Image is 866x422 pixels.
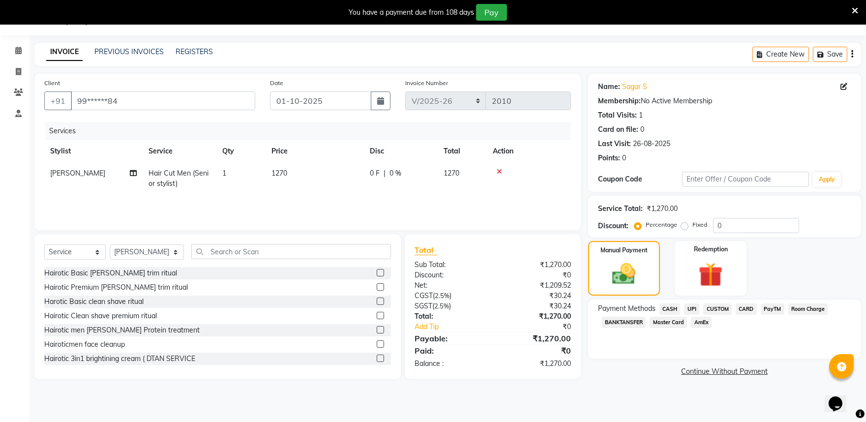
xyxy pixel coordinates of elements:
div: 0 [640,124,644,135]
label: Manual Payment [600,246,648,255]
div: You have a payment due from 108 days [349,7,474,18]
label: Invoice Number [405,79,448,88]
button: Pay [476,4,507,21]
span: 2.5% [434,302,449,310]
label: Date [270,79,283,88]
span: Room Charge [788,303,828,315]
a: Continue Without Payment [590,366,859,377]
a: INVOICE [46,43,83,61]
div: Card on file: [598,124,638,135]
div: Hairotic Basic [PERSON_NAME] trim ritual [44,268,177,278]
div: Service Total: [598,204,643,214]
div: Discount: [407,270,493,280]
a: REGISTERS [176,47,213,56]
a: PREVIOUS INVOICES [94,47,164,56]
span: BANKTANSFER [602,317,646,328]
div: No Active Membership [598,96,851,106]
th: Price [266,140,364,162]
div: ₹1,270.00 [493,332,578,344]
span: 2.5% [435,292,449,300]
div: Discount: [598,221,628,231]
span: Hair Cut Men (Senior stylist) [149,169,209,188]
div: ₹0 [493,270,578,280]
label: Client [44,79,60,88]
th: Service [143,140,216,162]
span: AmEx [691,317,712,328]
div: Harotic Basic clean shave ritual [44,297,144,307]
div: ₹1,270.00 [493,311,578,322]
label: Percentage [646,220,677,229]
div: Hairotic men [PERSON_NAME] Protein treatment [44,325,200,335]
div: ₹1,270.00 [493,260,578,270]
span: SGST [415,301,432,310]
th: Qty [216,140,266,162]
button: Save [813,47,847,62]
label: Fixed [692,220,707,229]
div: ₹30.24 [493,301,578,311]
input: Search or Scan [191,244,391,259]
div: Hairotic 3in1 brightining cream ( DTAN SERVICE [44,354,195,364]
button: Apply [813,172,841,187]
div: ₹1,209.52 [493,280,578,291]
div: Total Visits: [598,110,637,121]
span: [PERSON_NAME] [50,169,105,178]
div: 26-08-2025 [633,139,670,149]
div: Paid: [407,345,493,357]
div: ₹30.24 [493,291,578,301]
span: Total [415,245,437,255]
div: Coupon Code [598,174,683,184]
div: ( ) [407,301,493,311]
div: Total: [407,311,493,322]
div: Hairotic Premium [PERSON_NAME] trim ritual [44,282,188,293]
div: 1 [639,110,643,121]
span: 0 F [370,168,380,179]
span: UPI [684,303,699,315]
span: CASH [659,303,681,315]
div: Services [45,122,578,140]
div: 0 [622,153,626,163]
div: ₹1,270.00 [647,204,678,214]
a: Sagar S [622,82,647,92]
label: Redemption [694,245,728,254]
th: Total [438,140,487,162]
a: Add Tip [407,322,507,332]
th: Stylist [44,140,143,162]
span: 1270 [444,169,459,178]
iframe: chat widget [825,383,856,412]
th: Disc [364,140,438,162]
th: Action [487,140,571,162]
button: +91 [44,91,72,110]
img: _cash.svg [605,261,643,287]
div: ₹0 [493,345,578,357]
span: CGST [415,291,433,300]
span: Master Card [650,317,687,328]
div: Name: [598,82,620,92]
span: | [384,168,386,179]
div: Membership: [598,96,641,106]
div: Last Visit: [598,139,631,149]
div: Payable: [407,332,493,344]
div: Net: [407,280,493,291]
span: 1270 [271,169,287,178]
div: Sub Total: [407,260,493,270]
div: Hairotic Clean shave premium ritual [44,311,157,321]
span: PayTM [761,303,784,315]
div: Hairoticmen face cleanup [44,339,125,350]
div: ( ) [407,291,493,301]
div: ₹1,270.00 [493,359,578,369]
span: CUSTOM [703,303,732,315]
input: Search by Name/Mobile/Email/Code [71,91,255,110]
span: 0 % [389,168,401,179]
span: CARD [736,303,757,315]
span: Payment Methods [598,303,656,314]
div: Balance : [407,359,493,369]
input: Enter Offer / Coupon Code [682,172,809,187]
div: ₹0 [507,322,578,332]
div: Points: [598,153,620,163]
span: 1 [222,169,226,178]
img: _gift.svg [691,260,730,290]
button: Create New [752,47,809,62]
